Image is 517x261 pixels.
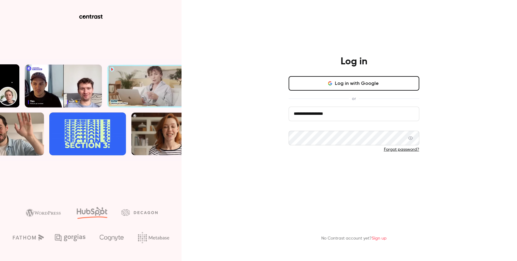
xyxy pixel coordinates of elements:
[372,236,387,240] a: Sign up
[321,235,387,242] p: No Contrast account yet?
[289,162,419,177] button: Log in
[349,95,359,102] span: or
[384,147,419,152] a: Forgot password?
[341,56,367,68] h4: Log in
[121,209,158,216] img: decagon
[289,76,419,91] button: Log in with Google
